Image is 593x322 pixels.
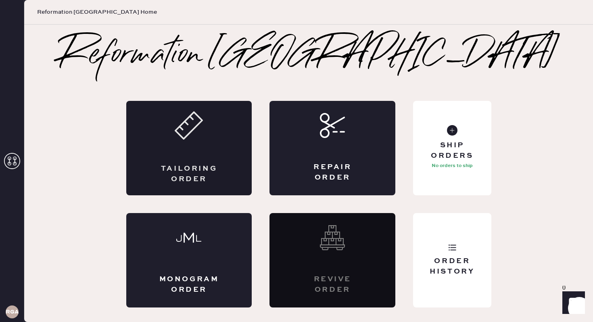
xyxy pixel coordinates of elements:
iframe: Front Chat [555,286,589,320]
p: No orders to ship [432,161,473,171]
div: Repair Order [302,162,363,182]
div: Tailoring Order [159,164,220,184]
span: Reformation [GEOGRAPHIC_DATA] Home [37,8,157,16]
h2: Reformation [GEOGRAPHIC_DATA] [59,40,558,72]
div: Revive order [302,274,363,295]
div: Ship Orders [420,140,484,161]
div: Interested? Contact us at care@hemster.co [269,213,395,307]
h3: RGA [6,309,19,315]
div: Monogram Order [159,274,220,295]
div: Order History [420,256,484,276]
